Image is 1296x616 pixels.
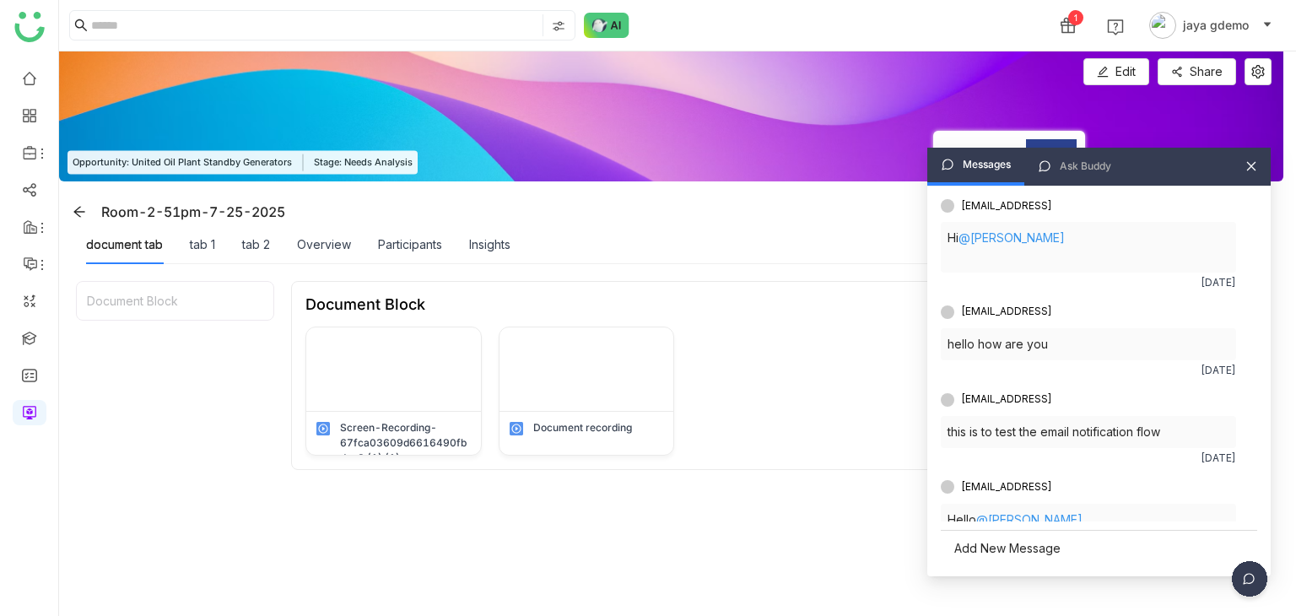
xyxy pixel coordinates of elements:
[242,235,270,254] div: tab 2
[1201,451,1236,465] div: [DATE]
[1190,62,1223,81] span: Share
[378,235,442,254] div: Participants
[1183,16,1249,35] span: jaya gdemo
[1083,58,1149,85] button: Edit
[14,12,45,42] img: logo
[944,484,951,491] span: W
[941,530,1257,566] div: Add New Message
[314,155,413,170] span: Stage: Needs Analysis
[469,235,510,254] div: Insights
[508,420,525,437] img: mp4.svg
[1115,62,1136,81] span: Edit
[66,198,285,225] div: Room-2-51pm-7-25-2025
[944,394,951,405] span: V
[1201,364,1236,377] div: [DATE]
[961,479,1052,495] div: [EMAIL_ADDRESS]
[533,420,632,435] div: Document recording
[86,235,163,254] div: document tab
[1228,561,1271,603] img: dsr-chat-floating.svg
[1149,12,1176,39] img: avatar
[944,306,951,317] span: V
[1158,58,1236,85] button: Share
[306,327,480,411] img: 684bb8d780588642516eacbe
[305,295,425,313] div: Document Block
[190,235,215,254] div: tab 1
[961,392,1052,408] div: [EMAIL_ADDRESS]
[1060,159,1111,175] div: Ask Buddy
[958,230,1065,245] a: @[PERSON_NAME]
[948,335,1229,354] div: hello how are you
[499,327,673,411] img: 684afe03c6bd4b5f5ff59ba4
[584,13,629,38] img: ask-buddy-normal.svg
[944,201,951,212] span: V
[948,423,1229,441] div: this is to test the email notification flow
[976,512,1083,527] a: @[PERSON_NAME]
[340,420,472,462] div: Screen-Recording-67fca03609d6616490fbdae8 (1) (1)
[1068,10,1083,25] div: 1
[948,511,1229,529] div: Hello
[315,420,332,437] img: mp4.svg
[1201,276,1236,289] div: [DATE]
[1038,159,1051,173] img: chat-icon-header.svg
[941,158,954,171] img: chat-icon-header.svg
[961,198,1052,214] div: [EMAIL_ADDRESS]
[961,304,1052,320] div: [EMAIL_ADDRESS]
[297,235,351,254] div: Overview
[73,155,292,170] span: Opportunity: United Oil Plant Standby Generators
[552,19,565,33] img: search-type.svg
[77,282,273,320] div: Document Block
[948,229,1229,247] div: Hi
[1146,12,1276,39] button: jaya gdemo
[963,157,1011,173] div: Messages
[1107,19,1124,35] img: help.svg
